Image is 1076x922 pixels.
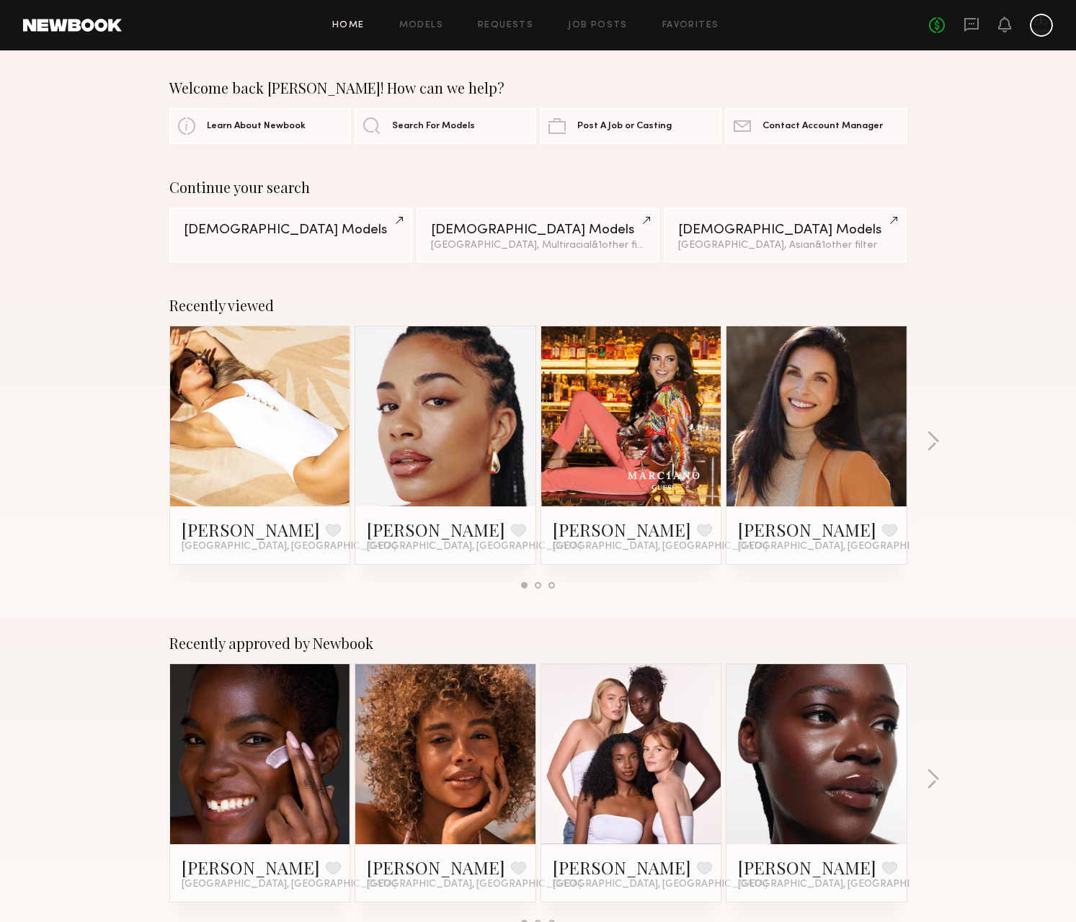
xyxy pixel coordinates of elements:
a: Search For Models [355,108,536,144]
a: Models [399,21,443,30]
span: [GEOGRAPHIC_DATA], [GEOGRAPHIC_DATA] [182,879,396,890]
div: [GEOGRAPHIC_DATA], Multiracial [431,241,645,251]
a: Contact Account Manager [725,108,907,144]
a: Learn About Newbook [169,108,351,144]
a: Post A Job or Casting [540,108,721,144]
a: [PERSON_NAME] [738,518,876,541]
span: Learn About Newbook [207,122,306,131]
a: [PERSON_NAME] [367,518,505,541]
div: Recently viewed [169,297,907,314]
a: Favorites [662,21,719,30]
span: Post A Job or Casting [577,122,672,131]
span: [GEOGRAPHIC_DATA], [GEOGRAPHIC_DATA] [738,879,953,890]
span: & 1 other filter [815,241,877,250]
div: [DEMOGRAPHIC_DATA] Models [431,223,645,237]
div: [GEOGRAPHIC_DATA], Asian [678,241,892,251]
span: [GEOGRAPHIC_DATA], [GEOGRAPHIC_DATA] [367,541,582,552]
a: [PERSON_NAME] [182,518,320,541]
div: Welcome back [PERSON_NAME]! How can we help? [169,79,907,97]
div: Recently approved by Newbook [169,635,907,652]
span: Search For Models [392,122,475,131]
div: Continue your search [169,179,907,196]
span: [GEOGRAPHIC_DATA], [GEOGRAPHIC_DATA] [367,879,582,890]
a: [DEMOGRAPHIC_DATA] Models[GEOGRAPHIC_DATA], Multiracial&1other filter [417,207,659,262]
a: [PERSON_NAME] [738,856,876,879]
a: Job Posts [568,21,628,30]
span: Contact Account Manager [762,122,883,131]
a: [PERSON_NAME] [367,856,505,879]
span: [GEOGRAPHIC_DATA], [GEOGRAPHIC_DATA] [182,541,396,552]
a: [PERSON_NAME] [182,856,320,879]
span: & 1 other filter [592,241,654,250]
span: [GEOGRAPHIC_DATA], [GEOGRAPHIC_DATA] [553,879,768,890]
a: [PERSON_NAME] [553,856,691,879]
a: Home [332,21,365,30]
span: [GEOGRAPHIC_DATA], [GEOGRAPHIC_DATA] [738,541,953,552]
a: [PERSON_NAME] [553,518,691,541]
a: Requests [478,21,533,30]
a: [DEMOGRAPHIC_DATA] Models[GEOGRAPHIC_DATA], Asian&1other filter [664,207,907,262]
span: [GEOGRAPHIC_DATA], [GEOGRAPHIC_DATA] [553,541,768,552]
div: [DEMOGRAPHIC_DATA] Models [184,223,398,237]
div: [DEMOGRAPHIC_DATA] Models [678,223,892,237]
a: [DEMOGRAPHIC_DATA] Models [169,207,412,262]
